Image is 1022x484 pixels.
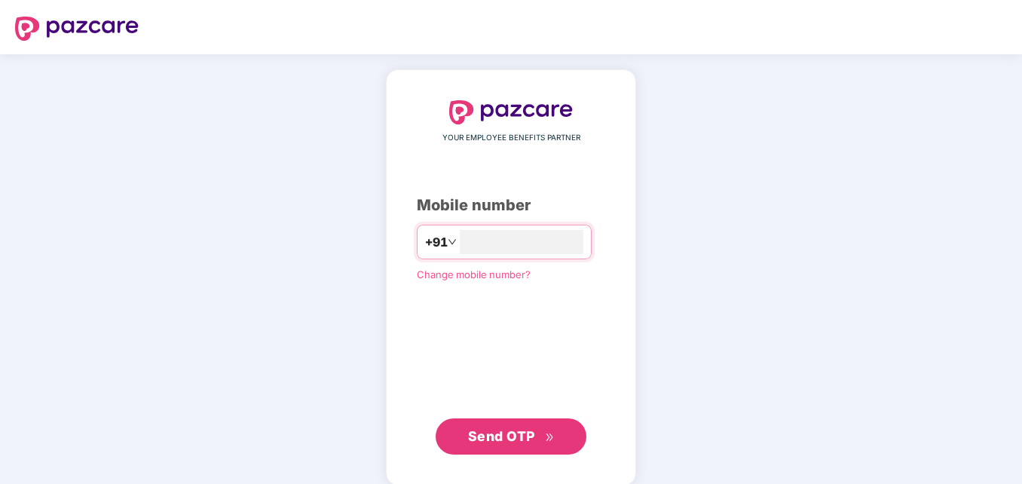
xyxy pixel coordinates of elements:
[545,433,555,443] span: double-right
[468,428,535,444] span: Send OTP
[449,100,573,124] img: logo
[15,17,139,41] img: logo
[417,268,531,280] a: Change mobile number?
[417,194,605,217] div: Mobile number
[436,418,586,455] button: Send OTPdouble-right
[425,233,448,252] span: +91
[448,237,457,247] span: down
[442,132,580,144] span: YOUR EMPLOYEE BENEFITS PARTNER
